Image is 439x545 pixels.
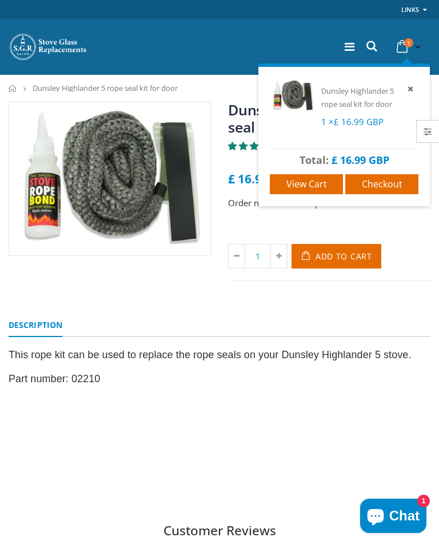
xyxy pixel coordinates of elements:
[33,83,178,93] span: Dunsley Highlander 5 rope seal kit for door
[9,33,89,61] img: Stove Glass Replacement
[270,78,316,113] img: Dunsley Highlander 5 rope seal kit for door
[228,100,409,137] a: Dunsley Highlander 5 rope seal kit for door
[332,153,389,167] span: £ 16.99 GBP
[9,522,430,540] h2: Customer Reviews
[334,116,384,127] span: £ 16.99 GBP
[228,197,430,210] p: Order now for fast dispatch
[362,178,402,190] span: Checkout
[9,102,210,255] img: Dunsley_Highlander_5_rope_seal_kit_for_door-daf3-43fb-868c-fbe29fc9ea71_800x_crop_center.jpg
[316,251,372,262] span: Add to Cart
[286,178,327,190] span: View cart
[270,174,343,194] a: View cart
[9,314,62,337] a: Description
[300,153,329,167] span: Total:
[292,244,381,269] button: Add to Cart
[321,86,394,109] a: Dunsley Highlander 5 rope seal kit for door
[9,349,412,360] span: This rope kit can be used to replace the rope seals on your Dunsley Highlander 5 stove.
[357,499,430,536] inbox-online-store-chat: Shopify online store chat
[321,116,384,127] span: 1 ×
[345,174,418,194] a: Checkout
[228,140,282,151] span: 5.00 stars
[404,38,413,47] span: 1
[405,82,418,95] a: Remove item
[9,85,17,92] a: Home
[228,171,296,187] span: £ 16.99 GBP
[9,373,100,384] span: Part number: 02210
[392,35,423,58] a: 1
[345,39,354,54] a: Menu
[401,2,419,17] a: Links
